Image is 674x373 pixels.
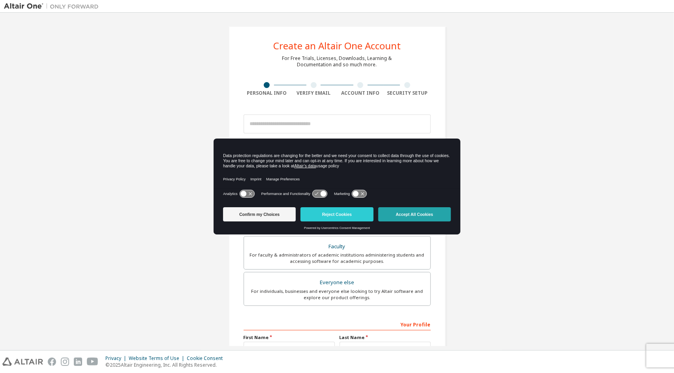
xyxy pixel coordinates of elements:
div: For faculty & administrators of academic institutions administering students and accessing softwa... [249,252,426,264]
div: Security Setup [384,90,431,96]
div: Everyone else [249,277,426,288]
div: Account Info [337,90,384,96]
div: Verify Email [290,90,337,96]
div: For Free Trials, Licenses, Downloads, Learning & Documentation and so much more. [282,55,392,68]
img: Altair One [4,2,103,10]
img: youtube.svg [87,358,98,366]
div: Website Terms of Use [129,355,187,362]
p: © 2025 Altair Engineering, Inc. All Rights Reserved. [105,362,227,368]
div: Create an Altair One Account [273,41,401,51]
div: Faculty [249,241,426,252]
label: First Name [244,334,335,341]
div: Personal Info [244,90,291,96]
div: For individuals, businesses and everyone else looking to try Altair software and explore our prod... [249,288,426,301]
div: Your Profile [244,318,431,330]
div: Cookie Consent [187,355,227,362]
div: Privacy [105,355,129,362]
img: linkedin.svg [74,358,82,366]
img: instagram.svg [61,358,69,366]
img: altair_logo.svg [2,358,43,366]
img: facebook.svg [48,358,56,366]
label: Last Name [340,334,431,341]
